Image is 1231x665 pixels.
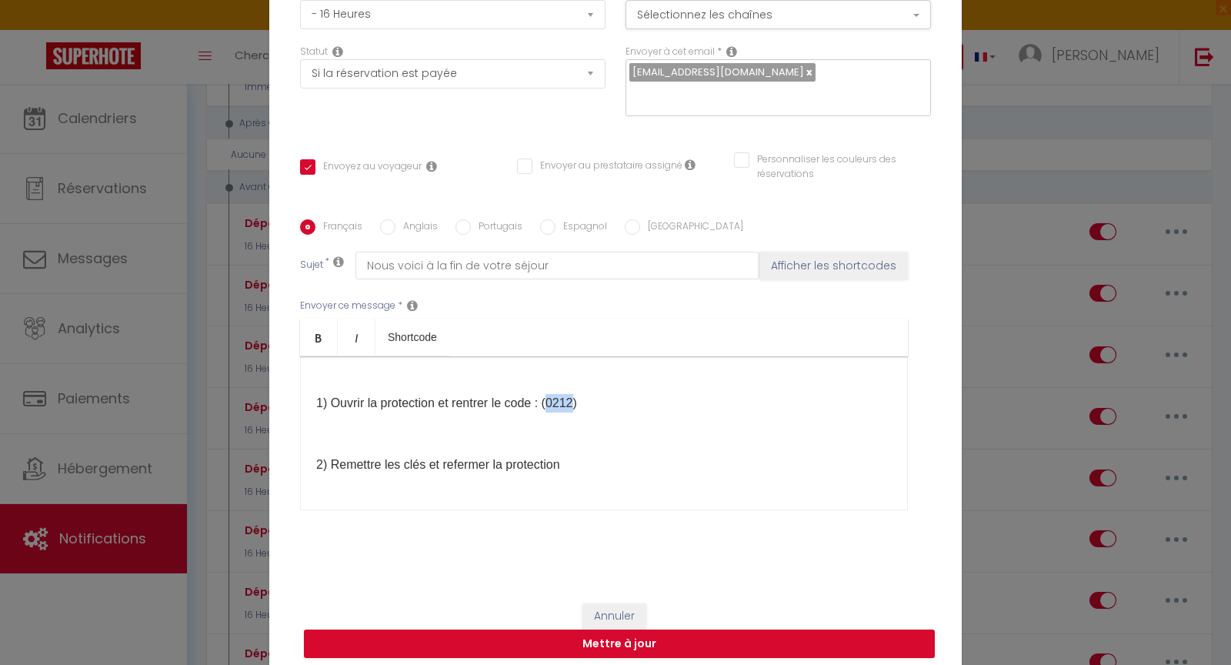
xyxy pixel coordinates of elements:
[626,45,715,59] label: Envoyer à cet email
[338,319,375,356] a: Italic
[300,258,323,274] label: Sujet
[426,160,437,172] i: Envoyer au voyageur
[375,319,449,356] a: Shortcode
[640,219,743,236] label: [GEOGRAPHIC_DATA]
[395,219,438,236] label: Anglais
[300,299,395,313] label: Envoyer ce message
[332,45,343,58] i: Booking status
[759,252,908,279] button: Afficher les shortcodes
[316,456,892,474] p: 2) Remettre les clés et refermer la protection
[333,256,344,268] i: Subject
[471,219,522,236] label: Portugais
[582,603,646,630] button: Annuler
[300,45,328,59] label: Statut
[685,159,696,171] i: Envoyer au prestataire si il est assigné
[407,299,418,312] i: Message
[315,219,362,236] label: Français
[555,219,607,236] label: Espagnol
[316,394,892,413] p: 1) Ouvrir la protection et rentrer le code : (0212)
[726,45,737,58] i: Recipient
[304,630,935,659] button: Mettre à jour
[632,65,804,79] span: [EMAIL_ADDRESS][DOMAIN_NAME]
[300,319,338,356] a: Bold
